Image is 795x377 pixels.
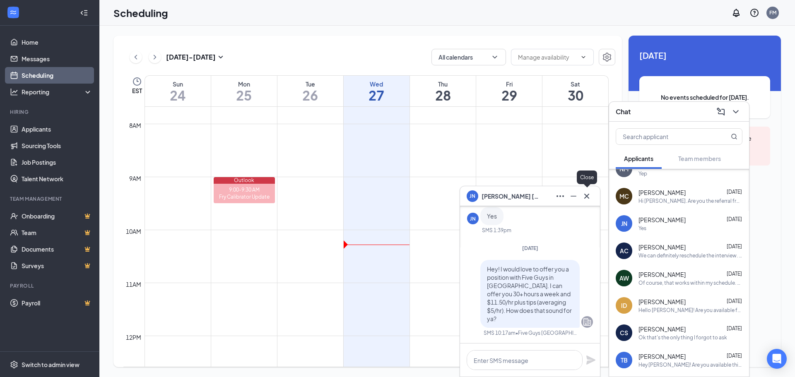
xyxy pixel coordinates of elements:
[214,186,275,193] div: 9:00-9:30 AM
[431,49,506,65] button: All calendarsChevronDown
[767,349,787,369] div: Open Intercom Messenger
[22,360,79,369] div: Switch to admin view
[731,133,737,140] svg: MagnifyingGlass
[638,279,742,286] div: Of course, that works within my schedule. Thank you very much.
[166,53,216,62] h3: [DATE] - [DATE]
[344,76,410,106] a: August 27, 2025
[132,86,142,95] span: EST
[638,216,686,224] span: [PERSON_NAME]
[727,216,742,222] span: [DATE]
[113,6,168,20] h1: Scheduling
[554,190,567,203] button: Ellipses
[211,76,277,106] a: August 25, 2025
[599,49,615,65] a: Settings
[582,317,592,327] svg: Company
[727,189,742,195] span: [DATE]
[727,298,742,304] span: [DATE]
[582,191,592,201] svg: Cross
[277,76,343,106] a: August 26, 2025
[410,80,476,88] div: Thu
[567,190,580,203] button: Minimize
[80,9,88,17] svg: Collapse
[638,352,686,360] span: [PERSON_NAME]
[491,53,499,61] svg: ChevronDown
[22,170,92,187] a: Talent Network
[344,80,410,88] div: Wed
[128,174,143,183] div: 9am
[22,88,93,96] div: Reporting
[656,93,754,102] span: No events scheduled for [DATE].
[731,8,741,18] svg: Notifications
[621,219,627,228] div: JN
[621,356,628,364] div: TB
[769,9,776,16] div: FM
[22,295,92,311] a: PayrollCrown
[555,191,565,201] svg: Ellipses
[727,243,742,250] span: [DATE]
[638,252,742,259] div: We can definitely reschedule the interview. What day works best for you?
[586,355,596,365] button: Plane
[638,334,727,341] div: Ok that's the only thing I forgot to ask
[729,105,742,118] button: ChevronDown
[10,195,91,202] div: Team Management
[638,270,686,279] span: [PERSON_NAME]
[10,282,91,289] div: Payroll
[22,137,92,154] a: Sourcing Tools
[522,245,538,251] span: [DATE]
[639,49,770,62] span: [DATE]
[10,360,18,369] svg: Settings
[714,105,728,118] button: ComposeMessage
[145,88,211,102] h1: 24
[580,190,593,203] button: Cross
[638,361,742,368] div: Hey [PERSON_NAME]! Are you available this week for an interview?
[277,80,343,88] div: Tue
[569,191,578,201] svg: Minimize
[542,88,608,102] h1: 30
[124,280,143,289] div: 11am
[638,307,742,314] div: Hello [PERSON_NAME]! Are you available for an interview [DATE] at 2:15?
[10,108,91,115] div: Hiring
[124,227,143,236] div: 10am
[22,208,92,224] a: OnboardingCrown
[214,177,275,184] div: Outlook
[476,88,542,102] h1: 29
[638,188,686,197] span: [PERSON_NAME]
[616,107,631,116] h3: Chat
[619,192,629,200] div: MC
[619,274,629,282] div: AW
[22,224,92,241] a: TeamCrown
[130,51,142,63] button: ChevronLeft
[638,225,646,232] div: Yes
[22,50,92,67] a: Messages
[211,80,277,88] div: Mon
[616,129,714,144] input: Search applicant
[482,192,540,201] span: [PERSON_NAME] [PERSON_NAME]
[727,325,742,331] span: [DATE]
[518,53,577,62] input: Manage availability
[22,67,92,84] a: Scheduling
[124,333,143,342] div: 12pm
[580,54,587,60] svg: ChevronDown
[216,52,226,62] svg: SmallChevronDown
[624,155,653,162] span: Applicants
[487,265,572,322] span: Hey! I would love to offer you a position with Five Guys in [GEOGRAPHIC_DATA]. I can offer you 30...
[731,107,741,117] svg: ChevronDown
[128,121,143,130] div: 8am
[151,52,159,62] svg: ChevronRight
[145,80,211,88] div: Sun
[716,107,726,117] svg: ComposeMessage
[9,8,17,17] svg: WorkstreamLogo
[484,329,516,336] div: SMS 10:17am
[638,325,686,333] span: [PERSON_NAME]
[602,52,612,62] svg: Settings
[22,154,92,170] a: Job Postings
[476,80,542,88] div: Fri
[621,301,627,310] div: ID
[727,353,742,359] span: [DATE]
[10,88,18,96] svg: Analysis
[620,329,628,337] div: CS
[638,298,686,306] span: [PERSON_NAME]
[542,76,608,106] a: August 30, 2025
[22,241,92,257] a: DocumentsCrown
[214,193,275,200] div: Fry Calibrator Update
